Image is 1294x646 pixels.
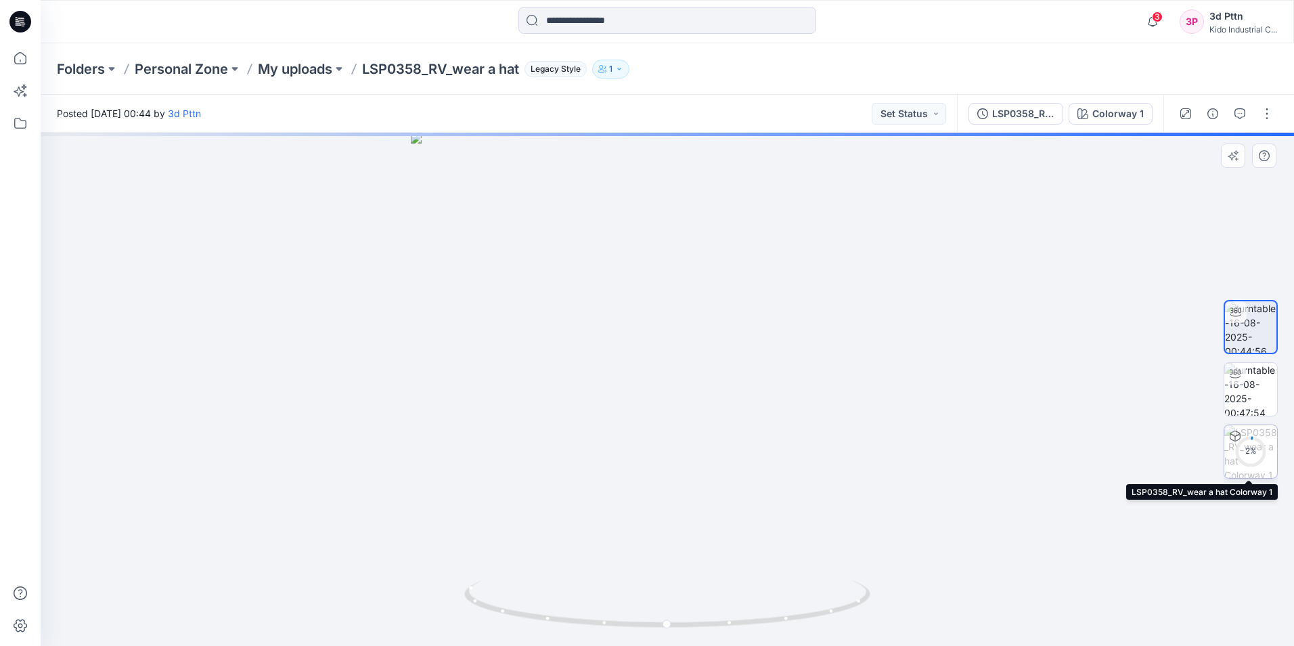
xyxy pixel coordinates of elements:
a: Personal Zone [135,60,228,79]
img: LSP0358_RV_wear a hat Colorway 1 [1224,425,1277,478]
button: LSP0358_RV_wear a hat [968,103,1063,125]
img: turntable-16-08-2025-00:47:54 [1224,363,1277,416]
span: Posted [DATE] 00:44 by [57,106,201,121]
button: Colorway 1 [1069,103,1153,125]
p: LSP0358_RV_wear a hat [362,60,519,79]
div: Colorway 1 [1092,106,1144,121]
button: Legacy Style [519,60,587,79]
a: Folders [57,60,105,79]
div: 3d Pttn [1209,8,1277,24]
div: 2 % [1234,446,1267,457]
button: Details [1202,103,1224,125]
a: My uploads [258,60,332,79]
div: 3P [1180,9,1204,34]
span: 3 [1152,12,1163,22]
span: Legacy Style [525,61,587,77]
a: 3d Pttn [168,108,201,119]
p: 1 [609,62,612,77]
button: 1 [592,60,629,79]
div: LSP0358_RV_wear a hat [992,106,1054,121]
div: Kido Industrial C... [1209,24,1277,35]
img: turntable-16-08-2025-00:44:56 [1225,301,1276,353]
